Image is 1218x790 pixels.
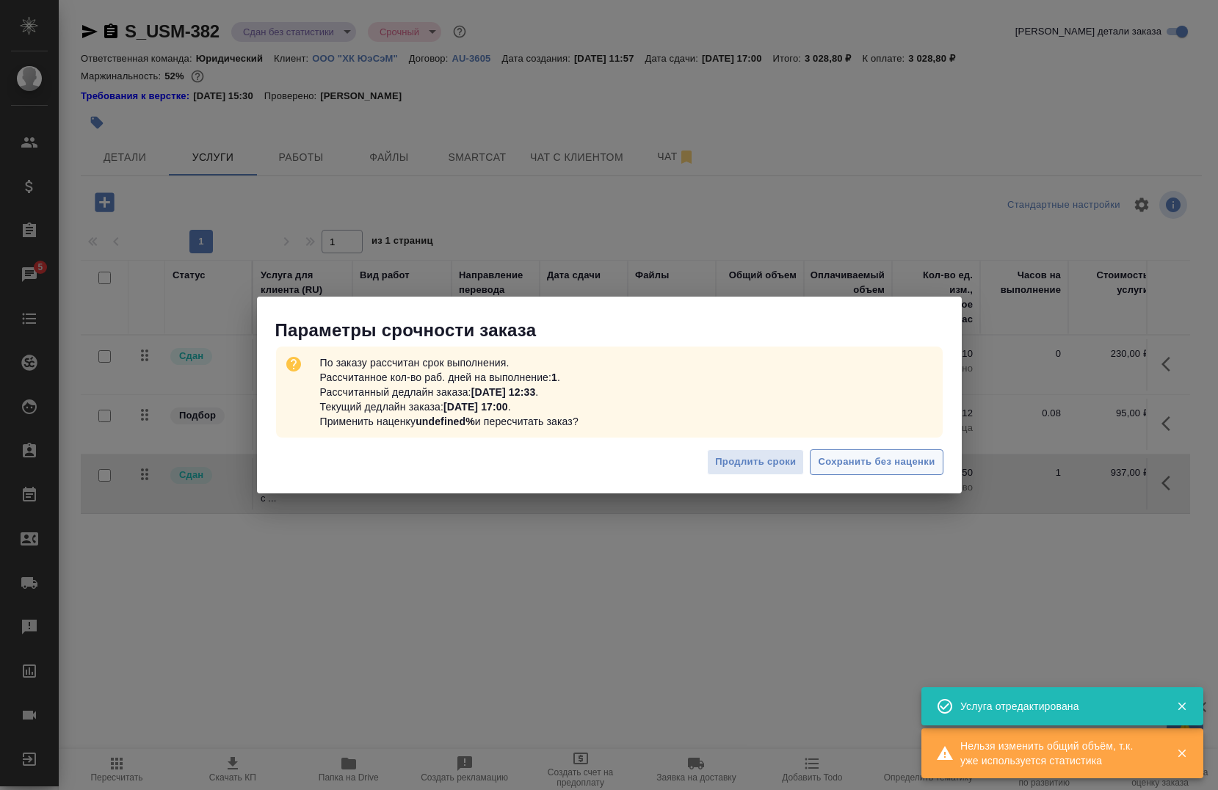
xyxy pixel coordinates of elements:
b: undefined% [416,416,475,427]
button: Продлить сроки [707,449,804,475]
button: Закрыть [1167,700,1197,713]
p: По заказу рассчитан срок выполнения. Рассчитанное кол-во раб. дней на выполнение: . Рассчитанный ... [314,349,584,435]
span: Сохранить без наценки [818,454,935,471]
b: 1 [551,372,557,383]
b: [DATE] 17:00 [443,401,508,413]
button: Сохранить без наценки [810,449,943,475]
div: Услуга отредактирована [960,699,1154,714]
button: Закрыть [1167,747,1197,760]
div: Нельзя изменить общий объём, т.к. уже используется статистика [960,739,1154,768]
p: Параметры срочности заказа [275,319,962,342]
span: Продлить сроки [715,454,796,471]
b: [DATE] 12:33 [471,386,536,398]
